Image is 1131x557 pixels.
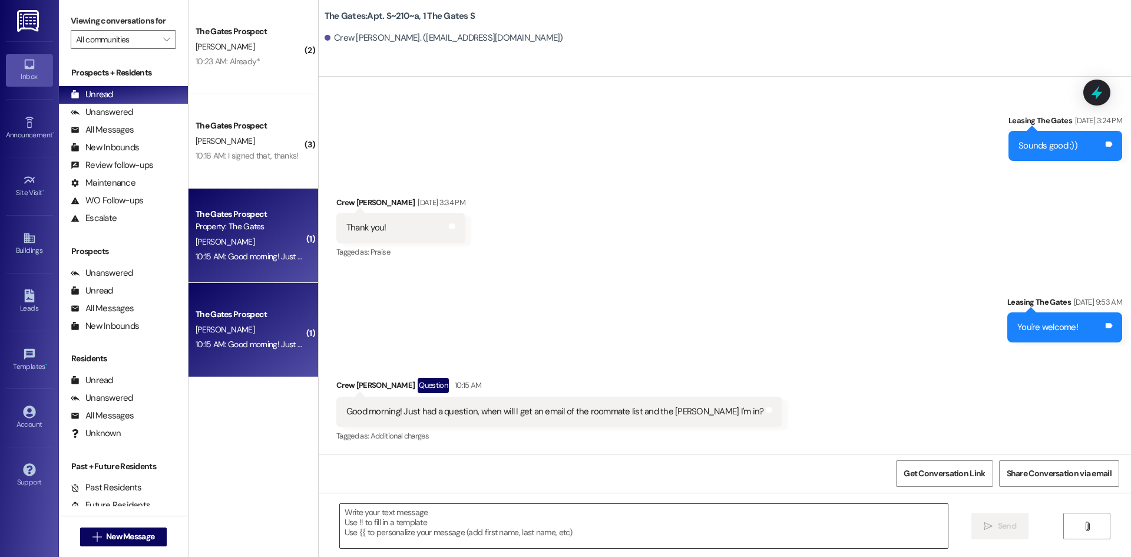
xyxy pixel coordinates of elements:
span: • [52,129,54,137]
span: Share Conversation via email [1007,467,1112,480]
div: Maintenance [71,177,135,189]
div: Leasing The Gates [1008,114,1122,131]
div: Thank you! [346,222,386,234]
i:  [163,35,170,44]
span: [PERSON_NAME] [196,324,254,335]
div: [DATE] 9:53 AM [1071,296,1122,308]
div: Past Residents [71,482,142,494]
span: • [45,361,47,369]
button: Get Conversation Link [896,460,993,487]
input: All communities [76,30,157,49]
a: Account [6,402,53,434]
a: Inbox [6,54,53,86]
div: 10:15 AM [452,379,482,391]
span: [PERSON_NAME] [196,236,254,247]
div: Unread [71,88,113,101]
div: WO Follow-ups [71,195,143,207]
span: Praise [371,247,390,257]
span: Get Conversation Link [904,467,985,480]
div: Question [418,378,449,393]
div: Residents [59,352,188,365]
div: 10:16 AM: I signed that, thanks! [196,150,299,161]
a: Buildings [6,228,53,260]
i:  [92,532,101,542]
i:  [984,522,993,531]
div: Crew [PERSON_NAME] [336,196,465,213]
div: New Inbounds [71,320,139,332]
div: Unread [71,374,113,387]
div: The Gates Prospect [196,120,305,132]
a: Site Visit • [6,170,53,202]
div: Crew [PERSON_NAME] [336,378,783,397]
button: New Message [80,528,167,546]
div: Crew [PERSON_NAME]. ([EMAIL_ADDRESS][DOMAIN_NAME]) [325,32,563,44]
a: Support [6,460,53,492]
div: Unanswered [71,392,133,404]
div: Unanswered [71,267,133,279]
div: New Inbounds [71,141,139,154]
div: The Gates Prospect [196,25,305,38]
span: New Message [106,530,154,543]
div: 10:23 AM: Already* [196,56,260,67]
div: Unknown [71,427,121,440]
b: The Gates: Apt. S~210~a, 1 The Gates S [325,10,475,22]
a: Templates • [6,344,53,376]
span: [PERSON_NAME] [196,41,254,52]
div: Tagged as: [336,243,465,261]
img: ResiDesk Logo [17,10,41,32]
a: Leads [6,286,53,318]
div: All Messages [71,302,134,315]
div: 10:15 AM: Good morning! Just had a question, when will I get an email of the roommate list and th... [196,339,611,350]
label: Viewing conversations for [71,12,176,30]
div: Past + Future Residents [59,460,188,473]
div: Escalate [71,212,117,225]
div: All Messages [71,124,134,136]
div: The Gates Prospect [196,208,305,220]
div: The Gates Prospect [196,308,305,321]
span: [PERSON_NAME] [196,136,254,146]
div: Unread [71,285,113,297]
button: Send [971,513,1029,539]
div: You're welcome! [1017,321,1078,334]
div: Review follow-ups [71,159,153,172]
div: 10:15 AM: Good morning! Just had a question, when will I get an email of the roommate list and th... [196,251,611,262]
div: Prospects + Residents [59,67,188,79]
span: Send [998,520,1016,532]
div: Unanswered [71,106,133,118]
span: Additional charges [371,431,429,441]
div: Leasing The Gates [1007,296,1122,312]
div: Tagged as: [336,427,783,444]
div: [DATE] 3:24 PM [1072,114,1122,127]
div: Prospects [59,245,188,258]
i:  [1083,522,1092,531]
div: [DATE] 3:34 PM [415,196,465,209]
div: Sounds good :)) [1018,140,1077,152]
div: Future Residents [71,499,150,512]
span: • [42,187,44,195]
div: All Messages [71,410,134,422]
div: Good morning! Just had a question, when will I get an email of the roommate list and the [PERSON_... [346,406,764,418]
button: Share Conversation via email [999,460,1119,487]
div: Property: The Gates [196,220,305,233]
